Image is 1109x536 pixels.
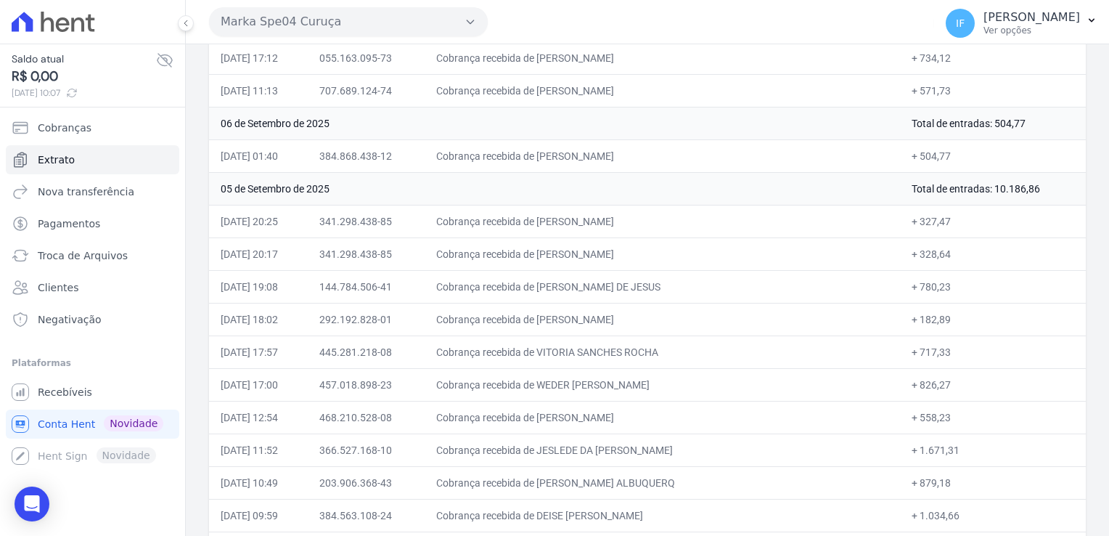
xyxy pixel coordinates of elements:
[209,270,308,303] td: [DATE] 19:08
[425,270,900,303] td: Cobrança recebida de [PERSON_NAME] DE JESUS
[900,74,1086,107] td: + 571,73
[308,336,425,368] td: 445.281.218-08
[308,466,425,499] td: 203.906.368-43
[900,172,1086,205] td: Total de entradas: 10.186,86
[6,209,179,238] a: Pagamentos
[308,303,425,336] td: 292.192.828-01
[425,499,900,532] td: Cobrança recebida de DEISE [PERSON_NAME]
[38,153,75,167] span: Extrato
[308,270,425,303] td: 144.784.506-41
[38,121,91,135] span: Cobranças
[12,354,173,372] div: Plataformas
[6,305,179,334] a: Negativação
[209,466,308,499] td: [DATE] 10:49
[308,499,425,532] td: 384.563.108-24
[15,487,49,521] div: Open Intercom Messenger
[209,74,308,107] td: [DATE] 11:13
[900,466,1086,499] td: + 879,18
[209,205,308,237] td: [DATE] 20:25
[308,401,425,434] td: 468.210.528-08
[12,67,156,86] span: R$ 0,00
[209,107,900,139] td: 06 de Setembro de 2025
[983,25,1080,36] p: Ver opções
[104,415,163,431] span: Novidade
[900,336,1086,368] td: + 717,33
[38,417,95,431] span: Conta Hent
[209,237,308,270] td: [DATE] 20:17
[425,205,900,237] td: Cobrança recebida de [PERSON_NAME]
[900,368,1086,401] td: + 826,27
[900,270,1086,303] td: + 780,23
[12,52,156,67] span: Saldo atual
[6,273,179,302] a: Clientes
[983,10,1080,25] p: [PERSON_NAME]
[38,280,78,295] span: Clientes
[900,434,1086,466] td: + 1.671,31
[209,368,308,401] td: [DATE] 17:00
[209,401,308,434] td: [DATE] 12:54
[900,139,1086,172] td: + 504,77
[209,41,308,74] td: [DATE] 17:12
[900,237,1086,270] td: + 328,64
[209,336,308,368] td: [DATE] 17:57
[900,41,1086,74] td: + 734,12
[308,237,425,270] td: 341.298.438-85
[900,499,1086,532] td: + 1.034,66
[38,184,134,199] span: Nova transferência
[6,241,179,270] a: Troca de Arquivos
[425,41,900,74] td: Cobrança recebida de [PERSON_NAME]
[6,113,179,142] a: Cobranças
[308,205,425,237] td: 341.298.438-85
[425,139,900,172] td: Cobrança recebida de [PERSON_NAME]
[425,303,900,336] td: Cobrança recebida de [PERSON_NAME]
[425,74,900,107] td: Cobrança recebida de [PERSON_NAME]
[900,401,1086,434] td: + 558,23
[209,303,308,336] td: [DATE] 18:02
[956,18,965,28] span: IF
[38,385,92,399] span: Recebíveis
[900,205,1086,237] td: + 327,47
[900,303,1086,336] td: + 182,89
[425,237,900,270] td: Cobrança recebida de [PERSON_NAME]
[209,172,900,205] td: 05 de Setembro de 2025
[425,336,900,368] td: Cobrança recebida de VITORIA SANCHES ROCHA
[38,248,128,263] span: Troca de Arquivos
[425,434,900,466] td: Cobrança recebida de JESLEDE DA [PERSON_NAME]
[425,368,900,401] td: Cobrança recebida de WEDER [PERSON_NAME]
[38,312,102,327] span: Negativação
[900,107,1086,139] td: Total de entradas: 504,77
[308,434,425,466] td: 366.527.168-10
[209,7,488,36] button: Marka Spe04 Curuça
[308,368,425,401] td: 457.018.898-23
[209,499,308,532] td: [DATE] 09:59
[425,401,900,434] td: Cobrança recebida de [PERSON_NAME]
[308,74,425,107] td: 707.689.124-74
[38,216,100,231] span: Pagamentos
[209,139,308,172] td: [DATE] 01:40
[425,466,900,499] td: Cobrança recebida de [PERSON_NAME] ALBUQUERQ
[209,434,308,466] td: [DATE] 11:52
[12,86,156,100] span: [DATE] 10:07
[308,41,425,74] td: 055.163.095-73
[6,145,179,174] a: Extrato
[308,139,425,172] td: 384.868.438-12
[6,177,179,206] a: Nova transferência
[6,410,179,439] a: Conta Hent Novidade
[12,113,173,471] nav: Sidebar
[6,378,179,407] a: Recebíveis
[934,3,1109,44] button: IF [PERSON_NAME] Ver opções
